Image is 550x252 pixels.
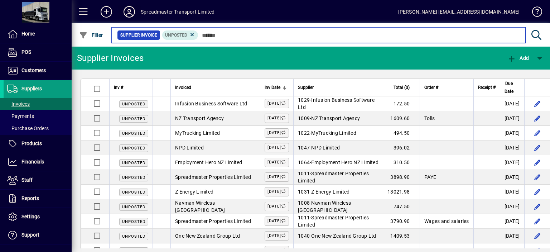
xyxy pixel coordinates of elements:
[265,84,280,91] span: Inv Date
[506,52,531,65] button: Add
[77,52,144,64] div: Supplier Invoices
[532,157,543,168] button: Edit
[175,145,204,151] span: NPD Limited
[383,185,420,199] td: 13021.98
[265,187,289,196] label: [DATE]
[478,84,496,91] span: Receipt #
[383,170,420,185] td: 3898.90
[122,219,145,224] span: Unposted
[175,84,191,91] span: Invoiced
[532,142,543,153] button: Edit
[500,126,524,141] td: [DATE]
[122,146,145,151] span: Unposted
[114,84,123,91] span: Inv #
[424,218,469,224] span: Wages and salaries
[21,49,31,55] span: POS
[265,84,289,91] div: Inv Date
[293,229,383,243] td: -
[383,141,420,155] td: 396.02
[77,29,105,42] button: Filter
[298,84,378,91] div: Supplier
[500,111,524,126] td: [DATE]
[383,155,420,170] td: 310.50
[165,33,187,38] span: Unposted
[424,174,436,180] span: PAYE
[298,215,310,220] span: 1011
[298,84,314,91] span: Supplier
[122,102,145,106] span: Unposted
[311,115,360,121] span: NZ Transport Agency
[383,214,420,229] td: 3790.90
[505,80,513,95] span: Due Date
[265,114,289,123] label: [DATE]
[122,205,145,209] span: Unposted
[532,171,543,183] button: Edit
[298,171,369,184] span: Spreadmaster Properties Limited
[21,141,42,146] span: Products
[4,190,72,208] a: Reports
[175,189,213,195] span: Z Energy Limited
[4,226,72,244] a: Support
[298,130,310,136] span: 1022
[298,215,369,228] span: Spreadmaster Properties Limited
[500,96,524,111] td: [DATE]
[383,111,420,126] td: 1609.60
[118,5,141,18] button: Profile
[162,30,198,40] mat-chip: Invoice Status: Unposted
[311,189,349,195] span: Z Energy Limited
[21,214,40,219] span: Settings
[311,130,356,136] span: MyTrucking Limited
[4,153,72,171] a: Financials
[293,170,383,185] td: -
[293,155,383,170] td: -
[4,98,72,110] a: Invoices
[175,84,256,91] div: Invoiced
[398,6,520,18] div: [PERSON_NAME] [EMAIL_ADDRESS][DOMAIN_NAME]
[293,185,383,199] td: -
[394,84,410,91] span: Total ($)
[265,172,289,182] label: [DATE]
[298,160,310,165] span: 1064
[4,62,72,80] a: Customers
[383,96,420,111] td: 172.50
[21,67,46,73] span: Customers
[500,185,524,199] td: [DATE]
[265,128,289,138] label: [DATE]
[507,55,529,61] span: Add
[298,171,310,176] span: 1011
[265,158,289,167] label: [DATE]
[424,115,435,121] span: Tolls
[527,1,541,25] a: Knowledge Base
[175,200,225,213] span: Navman Wireless [GEOGRAPHIC_DATA]
[122,131,145,136] span: Unposted
[298,145,310,151] span: 1047
[4,171,72,189] a: Staff
[532,127,543,139] button: Edit
[265,143,289,152] label: [DATE]
[532,230,543,242] button: Edit
[500,229,524,243] td: [DATE]
[122,175,145,180] span: Unposted
[7,125,49,131] span: Purchase Orders
[4,43,72,61] a: POS
[293,126,383,141] td: -
[21,195,39,201] span: Reports
[4,208,72,226] a: Settings
[122,190,145,195] span: Unposted
[265,231,289,241] label: [DATE]
[387,84,416,91] div: Total ($)
[175,160,242,165] span: Employment Hero NZ Limited
[7,113,34,119] span: Payments
[505,80,520,95] div: Due Date
[298,189,310,195] span: 1031
[265,217,289,226] label: [DATE]
[4,122,72,134] a: Purchase Orders
[120,32,157,39] span: Supplier Invoice
[532,201,543,212] button: Edit
[122,117,145,121] span: Unposted
[114,84,148,91] div: Inv #
[21,177,33,183] span: Staff
[95,5,118,18] button: Add
[383,229,420,243] td: 1409.53
[500,170,524,185] td: [DATE]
